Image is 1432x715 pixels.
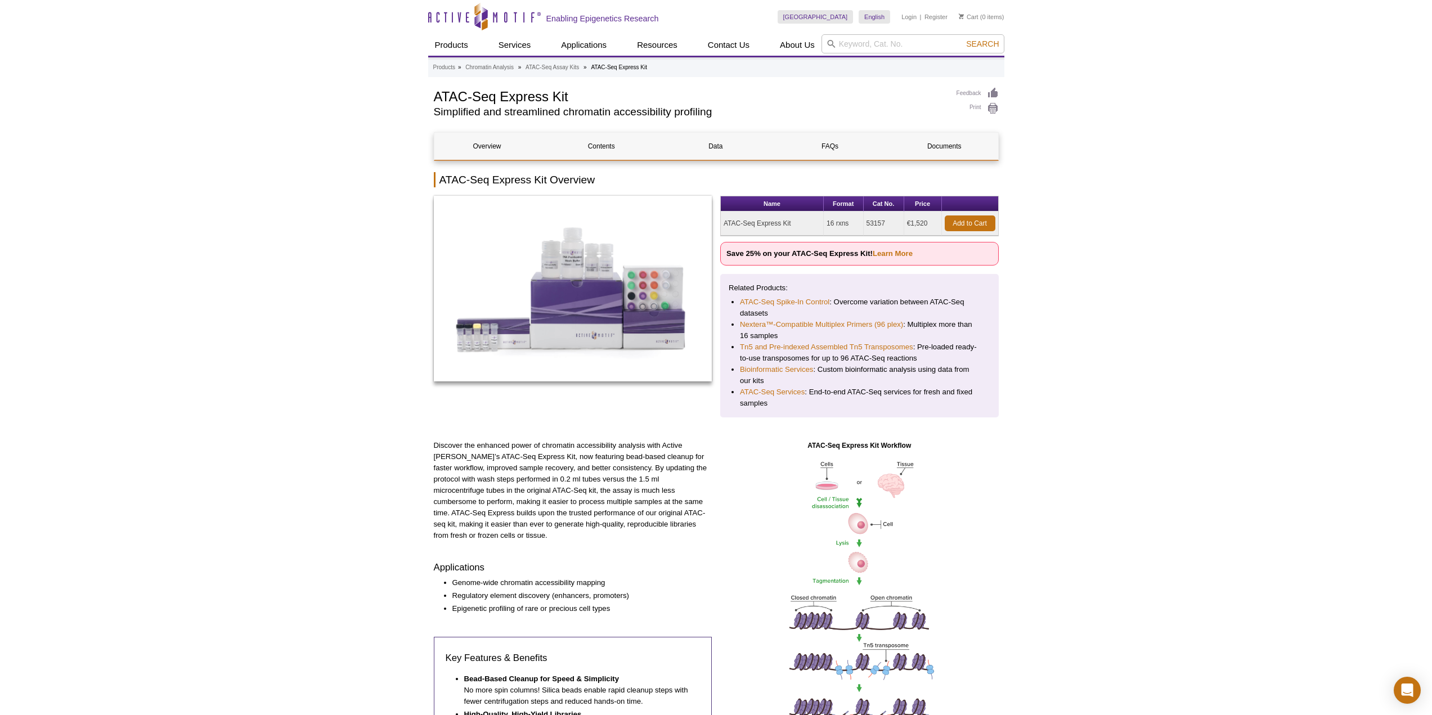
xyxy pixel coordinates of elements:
[740,341,913,353] a: Tn5 and Pre-indexed Assembled Tn5 Transposomes
[526,62,579,73] a: ATAC-Seq Assay Kits
[740,364,979,386] li: : Custom bioinformatic analysis using data from our kits
[740,296,829,308] a: ATAC-Seq Spike-In Control
[434,87,945,104] h1: ATAC-Seq Express Kit
[740,319,979,341] li: : Multiplex more than 16 samples
[904,196,942,212] th: Price
[465,62,514,73] a: Chromatin Analysis
[721,212,824,236] td: ATAC-Seq Express Kit
[663,133,769,160] a: Data
[701,34,756,56] a: Contact Us
[434,172,999,187] h2: ATAC-Seq Express Kit Overview
[434,561,712,574] h3: Applications
[721,196,824,212] th: Name
[583,64,587,70] li: »
[864,212,904,236] td: 53157
[824,212,864,236] td: 16 rxns
[729,282,990,294] p: Related Products:
[859,10,890,24] a: English
[428,34,475,56] a: Products
[959,13,978,21] a: Cart
[807,442,911,449] strong: ATAC-Seq Express Kit Workflow
[824,196,864,212] th: Format
[458,64,461,70] li: »
[959,14,964,19] img: Your Cart
[924,13,948,21] a: Register
[433,62,455,73] a: Products
[434,440,712,541] p: Discover the enhanced power of chromatin accessibility analysis with Active [PERSON_NAME]’s ATAC-...
[864,196,904,212] th: Cat No.
[778,10,854,24] a: [GEOGRAPHIC_DATA]
[963,39,1002,49] button: Search
[740,364,813,375] a: Bioinformatic Services
[591,64,647,70] li: ATAC-Seq Express Kit
[492,34,538,56] a: Services
[740,386,979,409] li: : End-to-end ATAC-Seq services for fresh and fixed samples
[822,34,1004,53] input: Keyword, Cat. No.
[554,34,613,56] a: Applications
[957,102,999,115] a: Print
[726,249,913,258] strong: Save 25% on your ATAC-Seq Express Kit!
[546,14,659,24] h2: Enabling Epigenetics Research
[740,319,903,330] a: Nextera™-Compatible Multiplex Primers (96 plex)
[740,341,979,364] li: : Pre-loaded ready-to-use transposomes for up to 96 ATAC-Seq reactions
[452,590,701,601] li: Regulatory element discovery (enhancers, promoters)
[740,296,979,319] li: : Overcome variation between ATAC-Seq datasets
[434,133,540,160] a: Overview
[630,34,684,56] a: Resources
[957,87,999,100] a: Feedback
[959,10,1004,24] li: (0 items)
[452,603,701,614] li: Epigenetic profiling of rare or precious cell types
[1394,677,1421,704] div: Open Intercom Messenger
[777,133,883,160] a: FAQs
[891,133,997,160] a: Documents
[740,386,805,398] a: ATAC-Seq Services
[945,215,995,231] a: Add to Cart
[518,64,522,70] li: »
[464,673,689,707] li: No more spin columns! Silica beads enable rapid cleanup steps with fewer centrifugation steps and...
[464,674,620,683] strong: Bead-Based Cleanup for Speed & Simplicity
[434,196,712,381] img: ATAC-Seq Express Kit
[966,39,999,48] span: Search
[904,212,942,236] td: €1,520
[901,13,917,21] a: Login
[446,651,701,665] h3: Key Features & Benefits
[434,107,945,117] h2: Simplified and streamlined chromatin accessibility profiling
[773,34,822,56] a: About Us
[920,10,922,24] li: |
[873,249,913,258] a: Learn More
[549,133,654,160] a: Contents
[452,577,701,588] li: Genome-wide chromatin accessibility mapping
